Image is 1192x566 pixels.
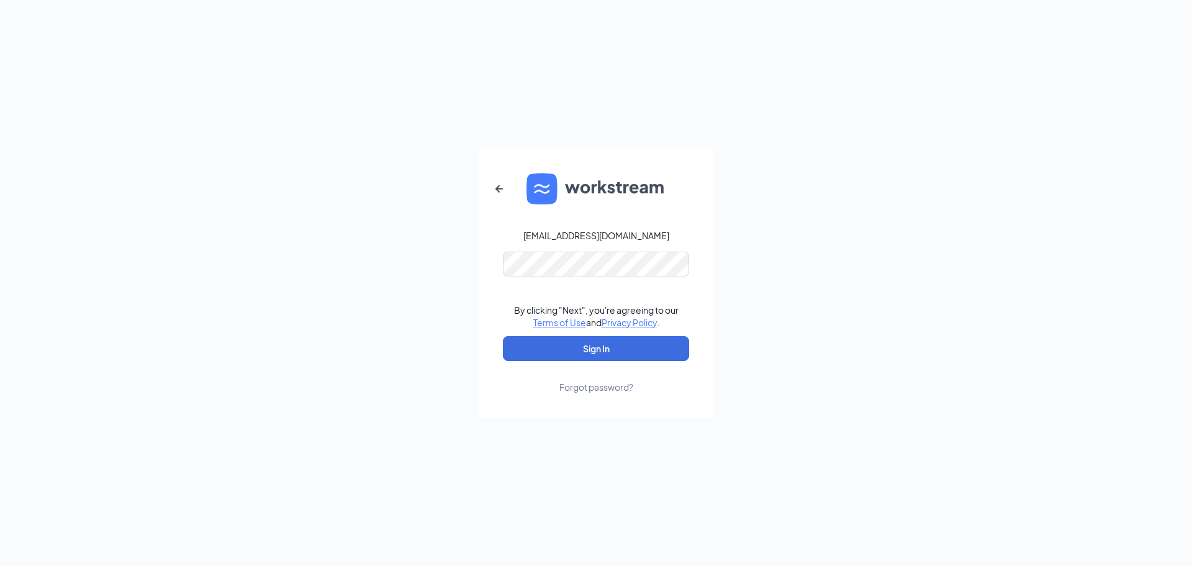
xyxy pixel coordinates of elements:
[559,381,633,393] div: Forgot password?
[492,181,507,196] svg: ArrowLeftNew
[514,304,679,329] div: By clicking "Next", you're agreeing to our and .
[526,173,666,204] img: WS logo and Workstream text
[523,229,669,242] div: [EMAIL_ADDRESS][DOMAIN_NAME]
[503,336,689,361] button: Sign In
[602,317,657,328] a: Privacy Policy
[559,361,633,393] a: Forgot password?
[533,317,586,328] a: Terms of Use
[484,174,514,204] button: ArrowLeftNew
